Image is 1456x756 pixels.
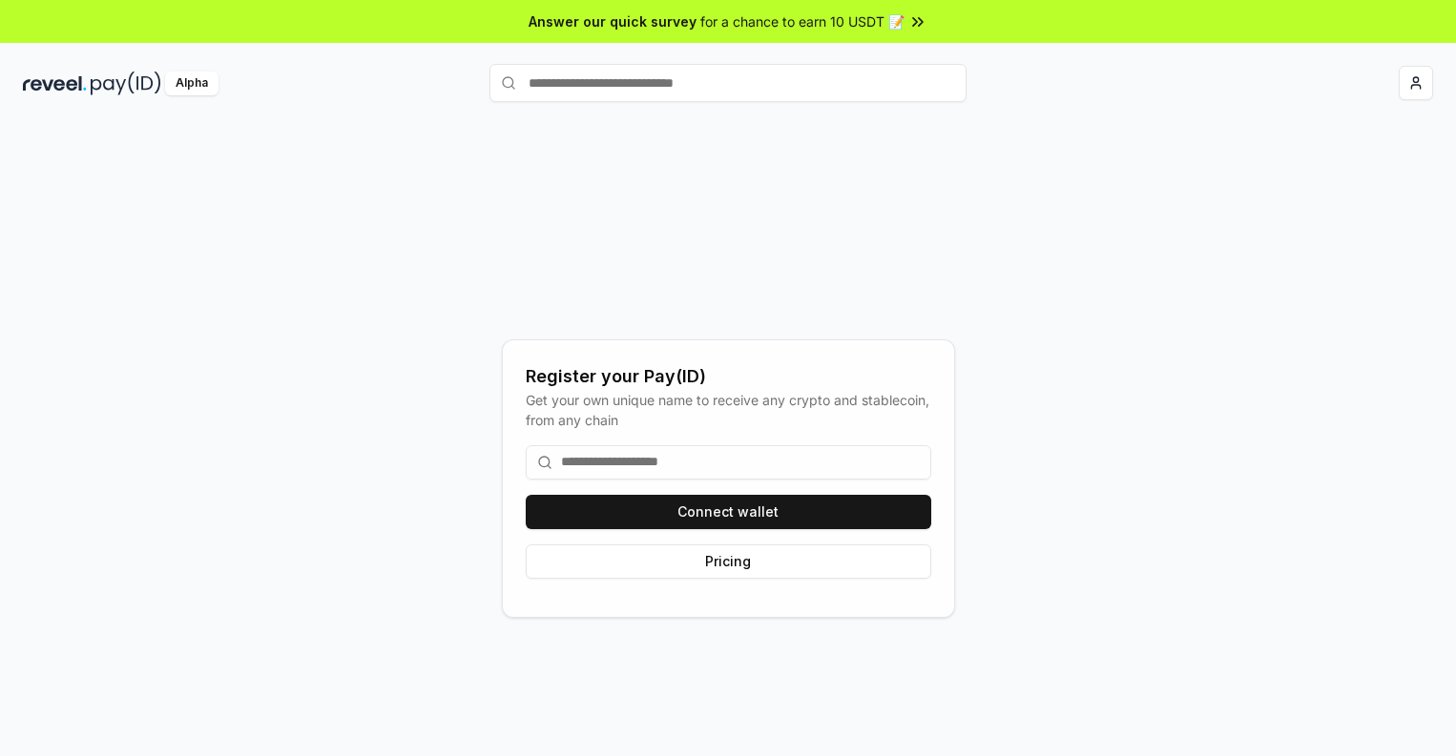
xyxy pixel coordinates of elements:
button: Connect wallet [526,495,931,529]
span: Answer our quick survey [529,11,697,31]
img: pay_id [91,72,161,95]
div: Register your Pay(ID) [526,363,931,390]
button: Pricing [526,544,931,579]
img: reveel_dark [23,72,87,95]
span: for a chance to earn 10 USDT 📝 [700,11,905,31]
div: Get your own unique name to receive any crypto and stablecoin, from any chain [526,390,931,430]
div: Alpha [165,72,218,95]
